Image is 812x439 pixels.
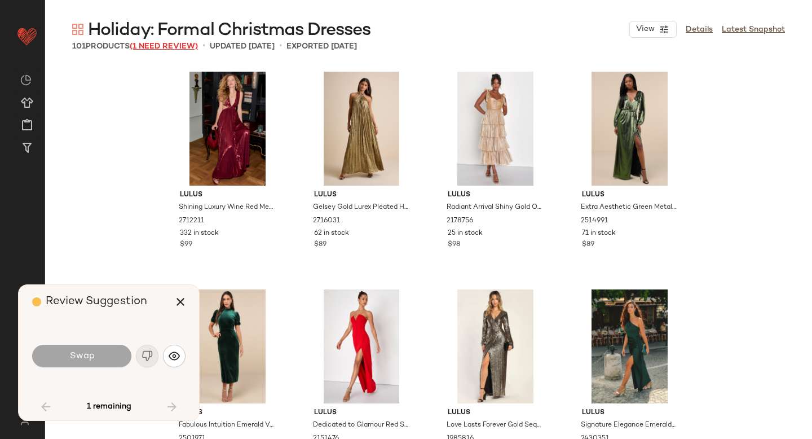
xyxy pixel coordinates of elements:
[179,203,274,213] span: Shining Luxury Wine Red Metallic Lurex Cutout Maxi Dress
[314,408,409,418] span: Lulus
[72,24,83,35] img: svg%3e
[447,203,542,213] span: Radiant Arrival Shiny Gold Organza Tiered Tie-Strap Maxi Dress
[72,42,86,51] span: 101
[305,72,418,186] img: 2716031_02_front_2025-08-25.jpg
[179,216,204,226] span: 2712211
[448,190,543,200] span: Lulus
[210,41,275,52] p: updated [DATE]
[439,289,552,403] img: 9630341_1985816.jpg
[581,420,676,431] span: Signature Elegance Emerald Satin One-Shoulder Maxi Dress
[581,216,608,226] span: 2514991
[87,402,131,412] span: 1 remaining
[448,229,483,239] span: 25 in stock
[130,42,198,51] span: (1 Need Review)
[447,420,542,431] span: Love Lasts Forever Gold Sequin Long Sleeve Maxi Dress
[180,408,275,418] span: Lulus
[573,72,686,186] img: 12186501_2514991.jpg
[314,190,409,200] span: Lulus
[722,24,785,36] a: Latest Snapshot
[313,420,408,431] span: Dedicated to Glamour Red Strapless Maxi Dress
[686,24,713,36] a: Details
[72,41,198,52] div: Products
[313,203,408,213] span: Gelsey Gold Lurex Pleated Halter Shift Maxi Dress
[286,41,357,52] p: Exported [DATE]
[629,21,677,38] button: View
[573,289,686,403] img: 13111941_2430351.jpg
[582,229,616,239] span: 71 in stock
[179,420,274,431] span: Fabulous Intuition Emerald Velvet Backless Column Midi Dress
[582,240,594,250] span: $89
[169,350,180,362] img: svg%3e
[581,203,676,213] span: Extra Aesthetic Green Metallic Long Sleeve Surplice Maxi Dress
[46,296,147,308] span: Review Suggestion
[171,72,284,186] img: 12992501_2712211.jpg
[180,229,219,239] span: 332 in stock
[20,74,32,86] img: svg%3e
[16,25,38,47] img: heart_red.DM2ytmEG.svg
[180,190,275,200] span: Lulus
[305,289,418,403] img: 10694081_2151476.jpg
[636,25,655,34] span: View
[447,216,473,226] span: 2178756
[439,72,552,186] img: 10524321_2178756.jpg
[314,240,326,250] span: $89
[582,408,677,418] span: Lulus
[314,229,349,239] span: 62 in stock
[448,408,543,418] span: Lulus
[202,39,205,53] span: •
[313,216,340,226] span: 2716031
[279,39,282,53] span: •
[180,240,192,250] span: $99
[14,416,36,425] img: svg%3e
[88,19,370,42] span: Holiday: Formal Christmas Dresses
[582,190,677,200] span: Lulus
[448,240,460,250] span: $98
